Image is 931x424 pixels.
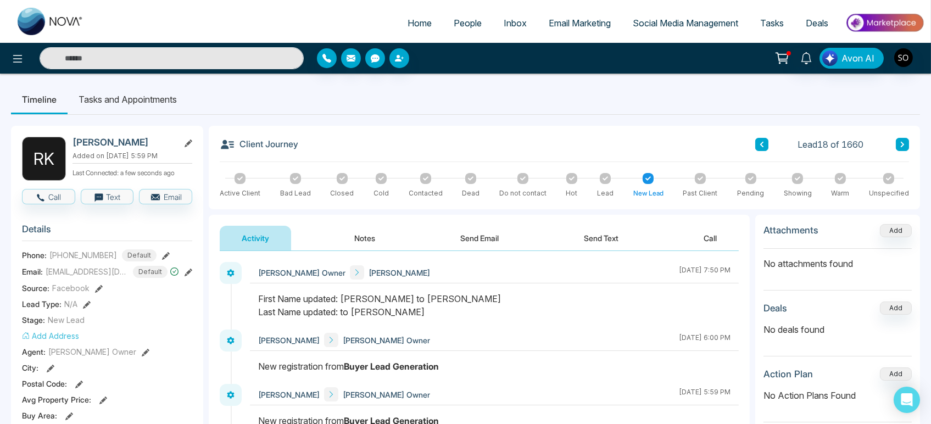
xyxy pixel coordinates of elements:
[52,282,90,294] span: Facebook
[880,224,912,237] button: Add
[122,249,157,261] span: Default
[258,267,345,278] span: [PERSON_NAME] Owner
[880,367,912,381] button: Add
[597,188,614,198] div: Lead
[763,323,912,336] p: No deals found
[633,18,738,29] span: Social Media Management
[408,18,432,29] span: Home
[633,188,664,198] div: New Lead
[22,189,75,204] button: Call
[373,188,389,198] div: Cold
[549,18,611,29] span: Email Marketing
[46,266,128,277] span: [EMAIL_ADDRESS][DOMAIN_NAME]
[22,346,46,358] span: Agent:
[679,387,731,401] div: [DATE] 5:59 PM
[220,226,291,250] button: Activity
[48,314,85,326] span: New Lead
[438,226,521,250] button: Send Email
[343,334,430,346] span: [PERSON_NAME] Owner
[831,188,849,198] div: Warm
[73,137,175,148] h2: [PERSON_NAME]
[22,282,49,294] span: Source:
[133,266,168,278] span: Default
[22,394,91,405] span: Avg Property Price :
[22,137,66,181] div: R K
[462,188,480,198] div: Dead
[22,266,43,277] span: Email:
[880,302,912,315] button: Add
[493,13,538,34] a: Inbox
[841,52,874,65] span: Avon AI
[11,85,68,114] li: Timeline
[566,188,577,198] div: Hot
[763,249,912,270] p: No attachments found
[81,189,134,204] button: Text
[48,346,136,358] span: [PERSON_NAME] Owner
[343,389,430,400] span: [PERSON_NAME] Owner
[763,369,813,380] h3: Action Plan
[763,225,818,236] h3: Attachments
[22,362,38,373] span: City :
[443,13,493,34] a: People
[504,18,527,29] span: Inbox
[22,224,192,241] h3: Details
[806,18,828,29] span: Deals
[760,18,784,29] span: Tasks
[332,226,397,250] button: Notes
[330,188,354,198] div: Closed
[73,151,192,161] p: Added on [DATE] 5:59 PM
[763,389,912,402] p: No Action Plans Found
[894,387,920,413] div: Open Intercom Messenger
[73,166,192,178] p: Last Connected: a few seconds ago
[68,85,188,114] li: Tasks and Appointments
[22,330,79,342] button: Add Address
[562,226,640,250] button: Send Text
[869,188,909,198] div: Unspecified
[682,226,739,250] button: Call
[22,410,57,421] span: Buy Area :
[258,334,320,346] span: [PERSON_NAME]
[22,378,67,389] span: Postal Code :
[679,265,731,280] div: [DATE] 7:50 PM
[679,333,731,347] div: [DATE] 6:00 PM
[819,48,884,69] button: Avon AI
[220,137,298,152] h3: Client Journey
[622,13,749,34] a: Social Media Management
[280,188,311,198] div: Bad Lead
[822,51,838,66] img: Lead Flow
[258,389,320,400] span: [PERSON_NAME]
[369,267,430,278] span: [PERSON_NAME]
[454,18,482,29] span: People
[894,48,913,67] img: User Avatar
[737,188,764,198] div: Pending
[22,314,45,326] span: Stage:
[795,13,839,34] a: Deals
[220,188,260,198] div: Active Client
[538,13,622,34] a: Email Marketing
[18,8,83,35] img: Nova CRM Logo
[397,13,443,34] a: Home
[784,188,812,198] div: Showing
[749,13,795,34] a: Tasks
[49,249,117,261] span: [PHONE_NUMBER]
[22,249,47,261] span: Phone:
[880,225,912,235] span: Add
[763,303,787,314] h3: Deals
[499,188,547,198] div: Do not contact
[139,189,192,204] button: Email
[683,188,717,198] div: Past Client
[798,138,864,151] span: Lead 18 of 1660
[64,298,77,310] span: N/A
[22,298,62,310] span: Lead Type:
[845,10,924,35] img: Market-place.gif
[409,188,443,198] div: Contacted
